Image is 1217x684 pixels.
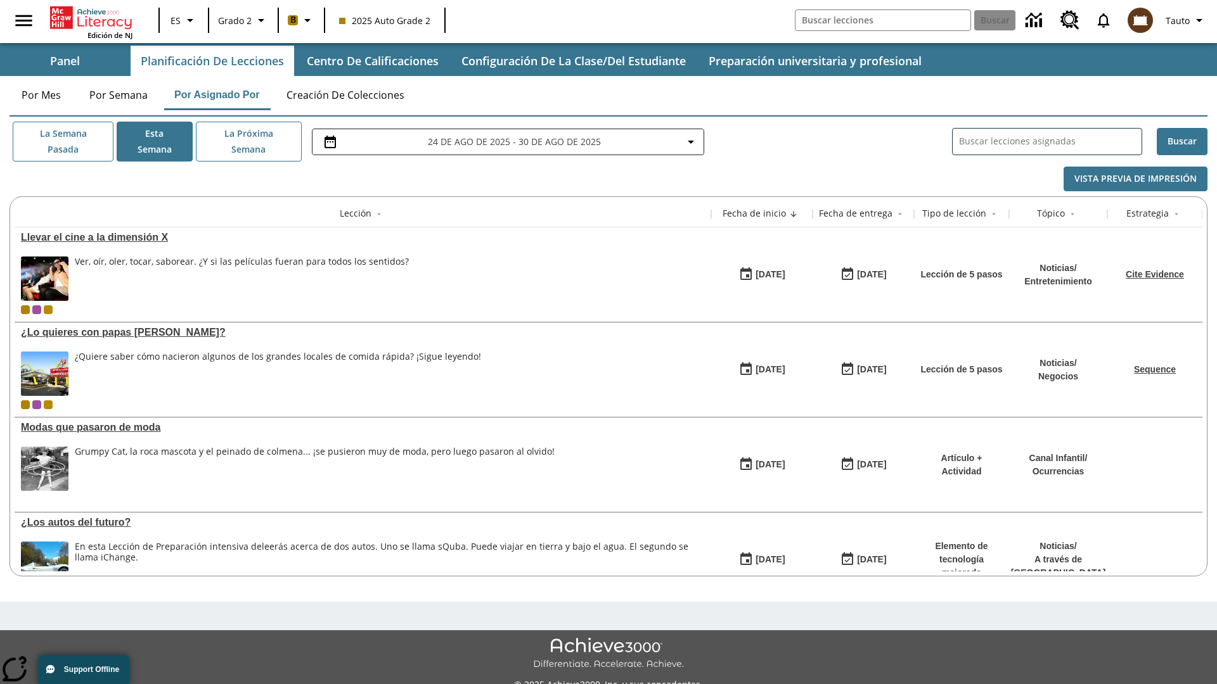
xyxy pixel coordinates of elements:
[836,263,891,287] button: 08/24/25: Último día en que podrá accederse la lección
[164,9,204,32] button: Lenguaje: ES, Selecciona un idioma
[683,134,699,149] svg: Collapse Date Range Filter
[64,665,119,674] span: Support Offline
[1166,14,1190,27] span: Tauto
[75,541,705,563] div: En esta Lección de Preparación intensiva de
[756,457,785,472] div: [DATE]
[75,256,409,301] div: Ver, oír, oler, tocar, saborear. ¿Y si las películas fueran para todos los sentidos?
[1029,465,1088,478] p: Ocurrencias
[756,362,785,377] div: [DATE]
[75,540,688,563] testabrev: leerás acerca de dos autos. Uno se llama sQuba. Puede viajar en tierra y bajo el agua. El segundo...
[1161,9,1212,32] button: Perfil/Configuración
[340,207,371,220] div: Lección
[1134,364,1176,374] a: Sequence
[75,351,481,396] div: ¿Quiere saber cómo nacieron algunos de los grandes locales de comida rápida? ¡Sigue leyendo!
[21,517,705,528] a: ¿Los autos del futuro? , Lecciones
[699,46,932,76] button: Preparación universitaria y profesional
[857,552,886,567] div: [DATE]
[1024,262,1092,275] p: Noticias /
[986,206,1001,222] button: Sort
[1120,4,1161,37] button: Escoja un nuevo avatar
[920,363,1002,376] p: Lección de 5 pasos
[836,358,891,382] button: 07/03/26: Último día en que podrá accederse la lección
[735,548,789,572] button: 07/01/25: Primer día en que estuvo disponible la lección
[21,517,705,528] div: ¿Los autos del futuro?
[32,305,41,314] div: OL 2025 Auto Grade 3
[735,263,789,287] button: 08/18/25: Primer día en que estuvo disponible la lección
[21,305,30,314] div: Clase actual
[21,351,68,396] img: Uno de los primeros locales de McDonald's, con el icónico letrero rojo y los arcos amarillos.
[959,132,1142,151] input: Buscar lecciones asignadas
[5,2,42,39] button: Abrir el menú lateral
[1053,3,1087,37] a: Centro de recursos, Se abrirá en una pestaña nueva.
[1024,275,1092,288] p: Entretenimiento
[920,540,1003,579] p: Elemento de tecnología mejorada
[75,256,409,267] div: Ver, oír, oler, tocar, saborear. ¿Y si las películas fueran para todos los sentidos?
[21,232,705,243] a: Llevar el cine a la dimensión X, Lecciones
[1011,553,1106,579] p: A través de [GEOGRAPHIC_DATA]
[21,327,705,338] div: ¿Lo quieres con papas fritas?
[21,400,30,409] div: Clase actual
[297,46,449,76] button: Centro de calificaciones
[21,232,705,243] div: Llevar el cine a la dimensión X
[857,362,886,377] div: [DATE]
[283,9,320,32] button: Boost El color de la clase es anaranjado claro. Cambiar el color de la clase.
[79,80,158,110] button: Por semana
[21,256,68,301] img: El panel situado frente a los asientos rocía con agua nebulizada al feliz público en un cine equi...
[892,206,908,222] button: Sort
[1011,540,1106,553] p: Noticias /
[1037,207,1065,220] div: Tópico
[920,452,1003,478] p: Artículo + Actividad
[428,135,601,148] span: 24 de ago de 2025 - 30 de ago de 2025
[533,638,684,670] img: Achieve3000 Differentiate Accelerate Achieve
[857,267,886,282] div: [DATE]
[21,541,68,586] img: Un automóvil de alta tecnología flotando en el agua.
[1126,207,1169,220] div: Estrategia
[50,5,132,30] a: Portada
[339,14,430,27] span: 2025 Auto Grade 2
[21,327,705,338] a: ¿Lo quieres con papas fritas?, Lecciones
[50,4,132,40] div: Portada
[87,30,132,40] span: Edición de NJ
[1064,167,1207,191] button: Vista previa de impresión
[117,122,193,161] button: Esta semana
[922,207,986,220] div: Tipo de lección
[21,446,68,491] img: foto en blanco y negro de una chica haciendo girar unos hula-hulas en la década de 1950
[75,446,555,457] div: Grumpy Cat, la roca mascota y el peinado de colmena... ¡se pusieron muy de moda, pero luego pasar...
[44,305,53,314] div: New 2025 class
[857,457,886,472] div: [DATE]
[21,422,705,433] a: Modas que pasaron de moda, Lecciones
[75,541,705,586] div: En esta Lección de Preparación intensiva de leerás acerca de dos autos. Uno se llama sQuba. Puede...
[131,46,294,76] button: Planificación de lecciones
[75,351,481,362] div: ¿Quiere saber cómo nacieron algunos de los grandes locales de comida rápida? ¡Sigue leyendo!
[164,80,270,110] button: Por asignado por
[196,122,302,161] button: La próxima semana
[290,12,296,28] span: B
[1128,8,1153,33] img: avatar image
[819,207,892,220] div: Fecha de entrega
[1169,206,1184,222] button: Sort
[735,358,789,382] button: 07/26/25: Primer día en que estuvo disponible la lección
[451,46,696,76] button: Configuración de la clase/del estudiante
[1087,4,1120,37] a: Notificaciones
[10,80,73,110] button: Por mes
[21,422,705,433] div: Modas que pasaron de moda
[32,400,41,409] span: OL 2025 Auto Grade 3
[836,548,891,572] button: 08/01/26: Último día en que podrá accederse la lección
[171,14,181,27] span: ES
[1018,3,1053,38] a: Centro de información
[1038,357,1078,370] p: Noticias /
[218,14,252,27] span: Grado 2
[276,80,415,110] button: Creación de colecciones
[44,400,53,409] div: New 2025 class
[75,446,555,491] div: Grumpy Cat, la roca mascota y el peinado de colmena... ¡se pusieron muy de moda, pero luego pasar...
[1065,206,1080,222] button: Sort
[1126,269,1184,279] a: Cite Evidence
